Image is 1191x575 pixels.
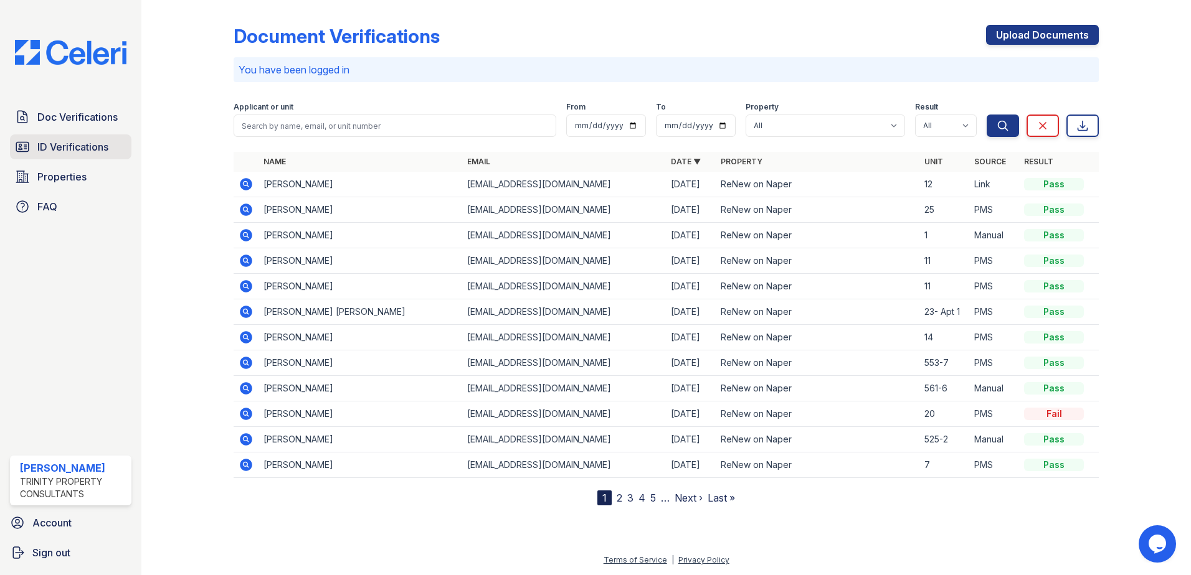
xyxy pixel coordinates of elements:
label: Property [746,102,779,112]
td: ReNew on Naper [716,248,919,274]
td: [DATE] [666,223,716,248]
td: PMS [969,197,1019,223]
div: Document Verifications [234,25,440,47]
a: 5 [650,492,656,504]
td: [EMAIL_ADDRESS][DOMAIN_NAME] [462,274,666,299]
a: Source [974,157,1006,166]
td: ReNew on Naper [716,350,919,376]
a: Privacy Policy [678,555,729,564]
td: ReNew on Naper [716,223,919,248]
td: 12 [919,172,969,197]
a: Next › [675,492,703,504]
td: 1 [919,223,969,248]
a: Properties [10,164,131,189]
a: FAQ [10,194,131,219]
td: [PERSON_NAME] [259,452,462,478]
td: [EMAIL_ADDRESS][DOMAIN_NAME] [462,350,666,376]
td: [EMAIL_ADDRESS][DOMAIN_NAME] [462,172,666,197]
td: PMS [969,325,1019,350]
td: [DATE] [666,452,716,478]
a: Account [5,510,136,535]
span: Sign out [32,545,70,560]
div: Pass [1024,357,1084,369]
div: Pass [1024,280,1084,292]
td: ReNew on Naper [716,452,919,478]
td: Manual [969,223,1019,248]
td: [EMAIL_ADDRESS][DOMAIN_NAME] [462,299,666,325]
td: [DATE] [666,248,716,274]
td: [EMAIL_ADDRESS][DOMAIN_NAME] [462,376,666,401]
td: [DATE] [666,376,716,401]
label: From [566,102,586,112]
div: Pass [1024,306,1084,318]
a: Unit [924,157,943,166]
div: Pass [1024,229,1084,241]
a: Result [1024,157,1053,166]
td: [DATE] [666,172,716,197]
td: [PERSON_NAME] [259,325,462,350]
img: CE_Logo_Blue-a8612792a0a2168367f1c8372b55b34899dd931a85d93a1a3d3e32e68fde9ad4.png [5,40,136,65]
a: Name [263,157,286,166]
td: [PERSON_NAME] [259,197,462,223]
td: ReNew on Naper [716,376,919,401]
span: … [661,490,670,505]
a: Sign out [5,540,136,565]
td: [PERSON_NAME] [PERSON_NAME] [259,299,462,325]
td: 23- Apt 1 [919,299,969,325]
span: Account [32,515,72,530]
td: ReNew on Naper [716,172,919,197]
td: [PERSON_NAME] [259,223,462,248]
td: PMS [969,452,1019,478]
td: ReNew on Naper [716,401,919,427]
a: Doc Verifications [10,105,131,129]
td: [PERSON_NAME] [259,401,462,427]
td: 7 [919,452,969,478]
td: [EMAIL_ADDRESS][DOMAIN_NAME] [462,197,666,223]
div: Pass [1024,382,1084,395]
td: ReNew on Naper [716,427,919,452]
a: Property [721,157,762,166]
td: [DATE] [666,427,716,452]
a: 2 [617,492,622,504]
td: [DATE] [666,197,716,223]
a: 3 [627,492,633,504]
div: Trinity Property Consultants [20,475,126,500]
div: Pass [1024,459,1084,471]
input: Search by name, email, or unit number [234,115,556,137]
td: [PERSON_NAME] [259,248,462,274]
td: ReNew on Naper [716,197,919,223]
td: 11 [919,248,969,274]
a: Last » [708,492,735,504]
td: 20 [919,401,969,427]
td: 553-7 [919,350,969,376]
td: [PERSON_NAME] [259,350,462,376]
a: 4 [638,492,645,504]
td: 525-2 [919,427,969,452]
a: ID Verifications [10,134,131,159]
div: Pass [1024,178,1084,190]
td: [DATE] [666,274,716,299]
td: ReNew on Naper [716,274,919,299]
div: | [671,555,674,564]
div: Pass [1024,433,1084,446]
td: [DATE] [666,401,716,427]
a: Terms of Service [604,555,667,564]
td: [PERSON_NAME] [259,274,462,299]
td: 25 [919,197,969,223]
label: To [656,102,666,112]
td: [EMAIL_ADDRESS][DOMAIN_NAME] [462,325,666,350]
label: Result [915,102,938,112]
a: Email [467,157,490,166]
td: [PERSON_NAME] [259,427,462,452]
iframe: chat widget [1139,525,1179,563]
td: [DATE] [666,350,716,376]
div: Fail [1024,408,1084,420]
td: PMS [969,274,1019,299]
td: [DATE] [666,325,716,350]
td: [PERSON_NAME] [259,172,462,197]
td: [DATE] [666,299,716,325]
td: PMS [969,248,1019,274]
td: 561-6 [919,376,969,401]
td: [EMAIL_ADDRESS][DOMAIN_NAME] [462,427,666,452]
